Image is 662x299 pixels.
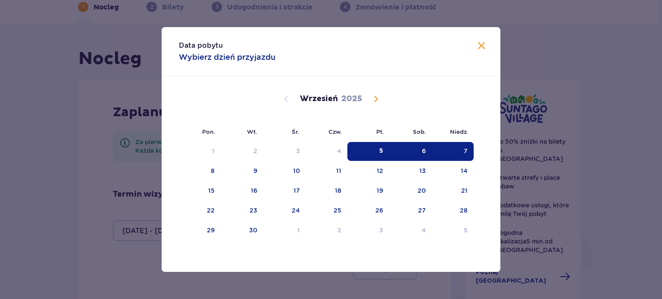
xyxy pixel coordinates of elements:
div: 18 [335,186,341,195]
td: Choose czwartek, 2 października 2025 as your check-in date. It’s available. [306,221,348,240]
div: 3 [379,226,383,234]
div: 11 [336,166,341,175]
td: Choose niedziela, 14 września 2025 as your check-in date. It’s available. [432,162,474,181]
small: Śr. [292,128,300,135]
div: 17 [294,186,300,195]
div: 15 [208,186,215,195]
td: Choose poniedziałek, 29 września 2025 as your check-in date. It’s available. [179,221,221,240]
td: Choose sobota, 27 września 2025 as your check-in date. It’s available. [389,201,432,220]
p: 2025 [341,94,362,104]
td: Not available. wtorek, 2 września 2025 [221,142,263,161]
td: Choose środa, 17 września 2025 as your check-in date. It’s available. [263,182,306,200]
td: Choose sobota, 20 września 2025 as your check-in date. It’s available. [389,182,432,200]
small: Pt. [376,128,384,135]
div: Calendar [162,77,500,255]
td: Choose czwartek, 11 września 2025 as your check-in date. It’s available. [306,162,348,181]
div: 29 [207,226,215,234]
td: Choose środa, 24 września 2025 as your check-in date. It’s available. [263,201,306,220]
td: Choose piątek, 26 września 2025 as your check-in date. It’s available. [347,201,389,220]
td: Choose wtorek, 16 września 2025 as your check-in date. It’s available. [221,182,263,200]
td: Choose środa, 1 października 2025 as your check-in date. It’s available. [263,221,306,240]
td: Choose środa, 10 września 2025 as your check-in date. It’s available. [263,162,306,181]
td: Choose poniedziałek, 15 września 2025 as your check-in date. It’s available. [179,182,221,200]
div: 23 [250,206,257,215]
p: Wrzesień [300,94,338,104]
div: 30 [249,226,257,234]
div: 20 [418,186,426,195]
div: 13 [419,166,426,175]
td: Not available. poniedziałek, 1 września 2025 [179,142,221,161]
td: Choose piątek, 12 września 2025 as your check-in date. It’s available. [347,162,389,181]
div: 25 [334,206,341,215]
td: Choose niedziela, 28 września 2025 as your check-in date. It’s available. [432,201,474,220]
td: Choose piątek, 3 października 2025 as your check-in date. It’s available. [347,221,389,240]
div: 27 [418,206,426,215]
div: 5 [379,147,383,155]
small: Sob. [413,128,426,135]
small: Czw. [328,128,342,135]
div: 22 [207,206,215,215]
div: 4 [422,226,426,234]
div: 12 [377,166,383,175]
div: 3 [296,147,300,155]
td: Selected as end date. niedziela, 7 września 2025 [432,142,474,161]
div: 2 [337,226,341,234]
td: Selected as start date. piątek, 5 września 2025 [347,142,389,161]
div: 1 [212,147,215,155]
small: Niedz. [450,128,468,135]
td: Choose sobota, 13 września 2025 as your check-in date. It’s available. [389,162,432,181]
div: 10 [293,166,300,175]
td: Not available. czwartek, 4 września 2025 [306,142,348,161]
div: 8 [211,166,215,175]
td: Choose wtorek, 30 września 2025 as your check-in date. It’s available. [221,221,263,240]
small: Wt. [247,128,257,135]
div: 2 [253,147,257,155]
td: Not available. środa, 3 września 2025 [263,142,306,161]
div: 19 [377,186,383,195]
div: 4 [337,147,341,155]
div: 9 [253,166,257,175]
small: Pon. [202,128,215,135]
div: 26 [375,206,383,215]
td: Choose niedziela, 5 października 2025 as your check-in date. It’s available. [432,221,474,240]
td: Choose wtorek, 9 września 2025 as your check-in date. It’s available. [221,162,263,181]
td: Selected. sobota, 6 września 2025 [389,142,432,161]
td: Choose niedziela, 21 września 2025 as your check-in date. It’s available. [432,182,474,200]
div: 6 [422,147,426,155]
td: Choose poniedziałek, 22 września 2025 as your check-in date. It’s available. [179,201,221,220]
div: 1 [297,226,300,234]
td: Choose czwartek, 18 września 2025 as your check-in date. It’s available. [306,182,348,200]
td: Choose czwartek, 25 września 2025 as your check-in date. It’s available. [306,201,348,220]
div: 16 [251,186,257,195]
td: Choose sobota, 4 października 2025 as your check-in date. It’s available. [389,221,432,240]
td: Choose piątek, 19 września 2025 as your check-in date. It’s available. [347,182,389,200]
td: Choose wtorek, 23 września 2025 as your check-in date. It’s available. [221,201,263,220]
td: Choose poniedziałek, 8 września 2025 as your check-in date. It’s available. [179,162,221,181]
div: 24 [292,206,300,215]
